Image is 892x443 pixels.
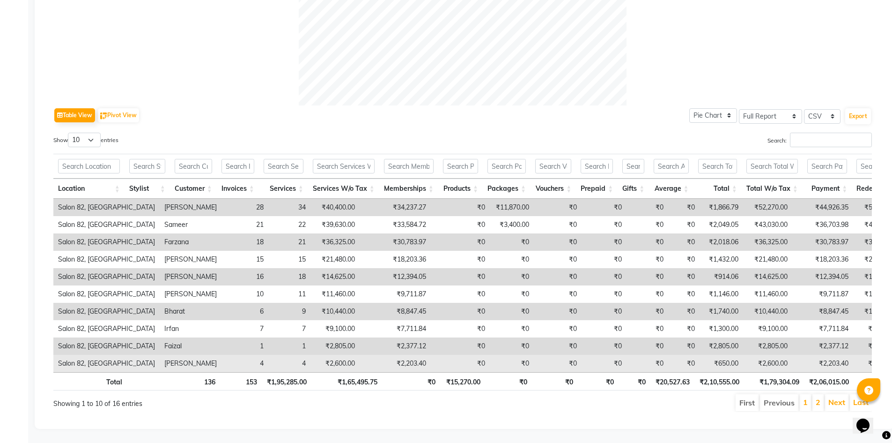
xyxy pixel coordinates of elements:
[360,233,431,251] td: ₹30,783.97
[534,233,582,251] td: ₹0
[490,216,534,233] td: ₹3,400.00
[360,199,431,216] td: ₹34,237.27
[746,159,798,173] input: Search Total W/o Tax
[618,179,649,199] th: Gifts: activate to sort column ascending
[582,199,627,216] td: ₹0
[53,268,160,285] td: Salon 82, [GEOGRAPHIC_DATA]
[160,303,221,320] td: Bharat
[310,199,360,216] td: ₹40,400.00
[767,133,872,147] label: Search:
[650,372,694,390] th: ₹20,527.63
[221,251,268,268] td: 15
[490,320,534,338] td: ₹0
[308,179,379,199] th: Services W/o Tax: activate to sort column ascending
[700,338,743,355] td: ₹2,805.00
[259,179,308,199] th: Services: activate to sort column ascending
[532,372,577,390] th: ₹0
[743,233,792,251] td: ₹36,325.00
[160,338,221,355] td: Faizal
[845,108,871,124] button: Export
[53,355,160,372] td: Salon 82, [GEOGRAPHIC_DATA]
[627,268,668,285] td: ₹0
[627,199,668,216] td: ₹0
[790,133,872,147] input: Search:
[221,320,268,338] td: 7
[431,199,490,216] td: ₹0
[804,372,854,390] th: ₹2,06,015.00
[668,338,700,355] td: ₹0
[700,199,743,216] td: ₹1,866.79
[627,216,668,233] td: ₹0
[53,216,160,233] td: Salon 82, [GEOGRAPHIC_DATA]
[534,355,582,372] td: ₹0
[668,216,700,233] td: ₹0
[627,320,668,338] td: ₹0
[438,179,483,199] th: Products: activate to sort column ascending
[668,251,700,268] td: ₹0
[268,320,310,338] td: 7
[310,251,360,268] td: ₹21,480.00
[535,159,571,173] input: Search Vouchers
[268,251,310,268] td: 15
[268,355,310,372] td: 4
[129,159,165,173] input: Search Stylist
[582,233,627,251] td: ₹0
[743,285,792,303] td: ₹11,460.00
[744,372,804,390] th: ₹1,79,304.09
[853,405,883,434] iframe: chat widget
[668,285,700,303] td: ₹0
[807,159,847,173] input: Search Payment
[534,320,582,338] td: ₹0
[490,338,534,355] td: ₹0
[743,338,792,355] td: ₹2,805.00
[487,159,526,173] input: Search Packages
[221,355,268,372] td: 4
[221,338,268,355] td: 1
[490,268,534,285] td: ₹0
[310,338,360,355] td: ₹2,805.00
[582,268,627,285] td: ₹0
[53,133,118,147] label: Show entries
[221,216,268,233] td: 21
[816,398,820,407] a: 2
[360,320,431,338] td: ₹7,711.84
[53,372,127,390] th: Total
[534,285,582,303] td: ₹0
[792,285,853,303] td: ₹9,711.87
[53,393,386,409] div: Showing 1 to 10 of 16 entries
[853,398,869,407] a: Last
[221,199,268,216] td: 28
[582,355,627,372] td: ₹0
[534,199,582,216] td: ₹0
[384,159,434,173] input: Search Memberships
[619,372,650,390] th: ₹0
[700,233,743,251] td: ₹2,018.06
[627,251,668,268] td: ₹0
[310,303,360,320] td: ₹10,440.00
[490,285,534,303] td: ₹0
[582,338,627,355] td: ₹0
[360,268,431,285] td: ₹12,394.05
[792,268,853,285] td: ₹12,394.05
[743,199,792,216] td: ₹52,270.00
[431,216,490,233] td: ₹0
[268,216,310,233] td: 22
[443,159,478,173] input: Search Products
[668,199,700,216] td: ₹0
[490,355,534,372] td: ₹0
[582,320,627,338] td: ₹0
[743,355,792,372] td: ₹2,600.00
[53,338,160,355] td: Salon 82, [GEOGRAPHIC_DATA]
[627,355,668,372] td: ₹0
[431,338,490,355] td: ₹0
[792,251,853,268] td: ₹18,203.36
[582,251,627,268] td: ₹0
[582,303,627,320] td: ₹0
[53,233,160,251] td: Salon 82, [GEOGRAPHIC_DATA]
[649,179,693,199] th: Average: activate to sort column ascending
[160,285,221,303] td: [PERSON_NAME]
[160,251,221,268] td: [PERSON_NAME]
[360,251,431,268] td: ₹18,203.36
[531,179,576,199] th: Vouchers: activate to sort column ascending
[268,268,310,285] td: 18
